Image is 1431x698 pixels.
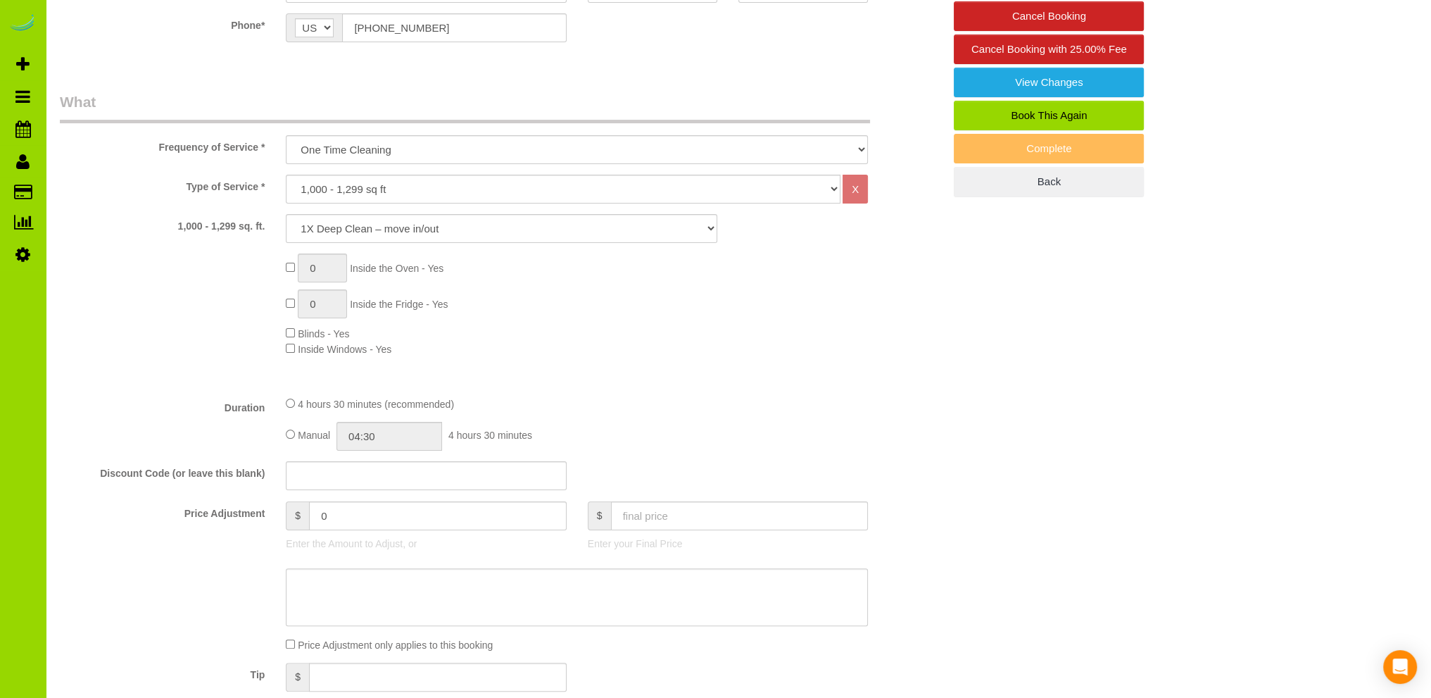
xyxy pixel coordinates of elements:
div: Open Intercom Messenger [1383,650,1417,684]
span: Inside the Oven - Yes [350,263,443,274]
span: $ [588,501,611,530]
span: Price Adjustment only applies to this booking [298,640,493,651]
span: Manual [298,430,330,441]
label: Type of Service * [49,175,275,194]
label: Duration [49,396,275,415]
p: Enter your Final Price [588,537,868,551]
label: Price Adjustment [49,501,275,521]
span: 4 hours 30 minutes (recommended) [298,399,454,410]
span: Inside Windows - Yes [298,344,391,355]
label: Discount Code (or leave this blank) [49,461,275,480]
span: Inside the Fridge - Yes [350,299,448,310]
label: Phone* [49,13,275,32]
span: 4 hours 30 minutes [448,430,532,441]
p: Enter the Amount to Adjust, or [286,537,566,551]
label: Tip [49,663,275,682]
input: final price [611,501,869,530]
a: Book This Again [954,101,1144,130]
span: $ [286,663,309,692]
legend: What [60,92,870,123]
a: View Changes [954,68,1144,97]
label: 1,000 - 1,299 sq. ft. [49,214,275,233]
a: Cancel Booking with 25.00% Fee [954,35,1144,64]
input: Phone* [342,13,566,42]
span: Blinds - Yes [298,328,349,339]
a: Back [954,167,1144,197]
span: $ [286,501,309,530]
a: Cancel Booking [954,1,1144,31]
label: Frequency of Service * [49,135,275,154]
img: Automaid Logo [8,14,37,34]
span: Cancel Booking with 25.00% Fee [971,43,1127,55]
